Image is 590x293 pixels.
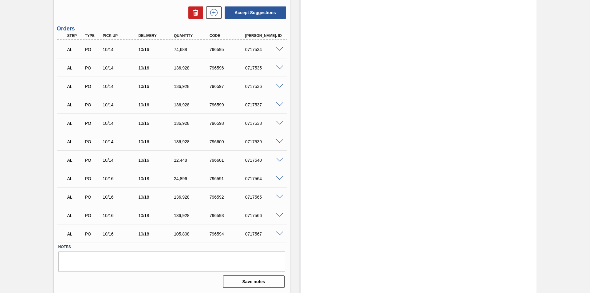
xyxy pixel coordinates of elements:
[83,47,102,52] div: Purchase order
[244,102,284,107] div: 0717537
[66,34,84,38] div: Step
[66,61,84,75] div: Awaiting Load Composition
[185,6,203,19] div: Delete Suggestions
[137,34,177,38] div: Delivery
[208,158,248,163] div: 796601
[83,139,102,144] div: Purchase order
[67,47,83,52] p: AL
[101,232,141,236] div: 10/16/2025
[66,98,84,112] div: Awaiting Load Composition
[244,213,284,218] div: 0717566
[225,6,286,19] button: Accept Suggestions
[137,102,177,107] div: 10/16/2025
[137,84,177,89] div: 10/16/2025
[208,139,248,144] div: 796600
[137,65,177,70] div: 10/16/2025
[203,6,222,19] div: New suggestion
[66,43,84,56] div: Awaiting Load Composition
[67,102,83,107] p: AL
[83,158,102,163] div: Purchase order
[172,139,212,144] div: 136,928
[244,176,284,181] div: 0717564
[137,176,177,181] div: 10/18/2025
[66,117,84,130] div: Awaiting Load Composition
[137,47,177,52] div: 10/16/2025
[67,195,83,200] p: AL
[83,65,102,70] div: Purchase order
[66,172,84,185] div: Awaiting Load Composition
[172,65,212,70] div: 136,928
[244,65,284,70] div: 0717535
[83,84,102,89] div: Purchase order
[101,121,141,126] div: 10/14/2025
[101,84,141,89] div: 10/14/2025
[208,213,248,218] div: 796593
[101,65,141,70] div: 10/14/2025
[67,213,83,218] p: AL
[67,121,83,126] p: AL
[101,213,141,218] div: 10/16/2025
[67,84,83,89] p: AL
[244,232,284,236] div: 0717567
[244,34,284,38] div: [PERSON_NAME]. ID
[222,6,287,19] div: Accept Suggestions
[83,195,102,200] div: Purchase order
[208,195,248,200] div: 796592
[66,209,84,222] div: Awaiting Load Composition
[67,176,83,181] p: AL
[66,135,84,148] div: Awaiting Load Composition
[137,195,177,200] div: 10/18/2025
[66,153,84,167] div: Awaiting Load Composition
[244,139,284,144] div: 0717539
[172,121,212,126] div: 136,928
[83,232,102,236] div: Purchase order
[244,84,284,89] div: 0717536
[66,227,84,241] div: Awaiting Load Composition
[172,213,212,218] div: 136,928
[67,139,83,144] p: AL
[66,80,84,93] div: Awaiting Load Composition
[172,232,212,236] div: 105,808
[101,34,141,38] div: Pick up
[137,232,177,236] div: 10/18/2025
[208,47,248,52] div: 796595
[172,195,212,200] div: 136,928
[101,47,141,52] div: 10/14/2025
[172,47,212,52] div: 74,688
[208,34,248,38] div: Code
[57,26,287,32] h3: Orders
[172,102,212,107] div: 136,928
[137,158,177,163] div: 10/16/2025
[83,102,102,107] div: Purchase order
[67,65,83,70] p: AL
[172,176,212,181] div: 24,896
[172,84,212,89] div: 136,928
[208,121,248,126] div: 796598
[67,158,83,163] p: AL
[101,195,141,200] div: 10/16/2025
[244,121,284,126] div: 0717538
[208,232,248,236] div: 796594
[208,84,248,89] div: 796597
[244,47,284,52] div: 0717534
[137,213,177,218] div: 10/18/2025
[137,139,177,144] div: 10/16/2025
[58,243,285,251] label: Notes
[208,65,248,70] div: 796596
[208,102,248,107] div: 796599
[101,176,141,181] div: 10/16/2025
[83,34,102,38] div: Type
[101,139,141,144] div: 10/14/2025
[208,176,248,181] div: 796591
[67,232,83,236] p: AL
[244,195,284,200] div: 0717565
[66,190,84,204] div: Awaiting Load Composition
[83,176,102,181] div: Purchase order
[172,34,212,38] div: Quantity
[223,275,285,288] button: Save notes
[172,158,212,163] div: 12,448
[137,121,177,126] div: 10/16/2025
[83,121,102,126] div: Purchase order
[244,158,284,163] div: 0717540
[101,102,141,107] div: 10/14/2025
